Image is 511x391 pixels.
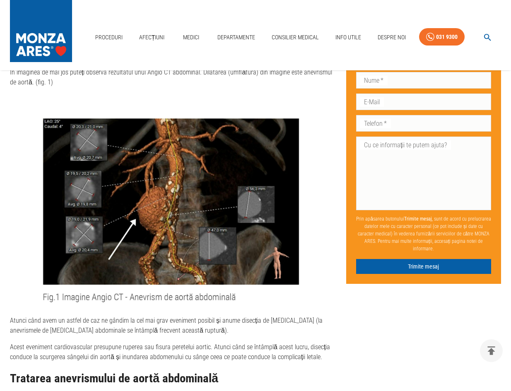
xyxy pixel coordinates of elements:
[436,32,458,42] div: 031 9300
[10,372,333,385] h2: Tratarea anevrismului de aortă abdominală
[356,259,491,274] button: Trimite mesaj
[356,212,491,256] p: Prin apăsarea butonului , sunt de acord cu prelucrarea datelor mele cu caracter personal (ce pot ...
[404,216,432,222] b: Trimite mesaj
[10,67,333,87] p: În imaginea de mai jos puteți observa rezultatul unui Angio CT abdominal. Dilatarea (umflătura) d...
[419,28,465,46] a: 031 9300
[10,94,333,309] img: Rezultat AngioCT anevrism de aorta | Centrele Ares
[374,29,409,46] a: Despre Noi
[92,29,126,46] a: Proceduri
[332,29,364,46] a: Info Utile
[10,342,333,362] p: Acest eveniment cardiovascular presupune ruperea sau fisura peretelui aortic. Atunci când se întâ...
[10,316,333,336] p: Atunci când avem un astfel de caz ne gândim la cel mai grav eveniment posibil și anume disecția d...
[136,29,168,46] a: Afecțiuni
[214,29,258,46] a: Departamente
[268,29,322,46] a: Consilier Medical
[480,339,503,362] button: delete
[178,29,204,46] a: Medici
